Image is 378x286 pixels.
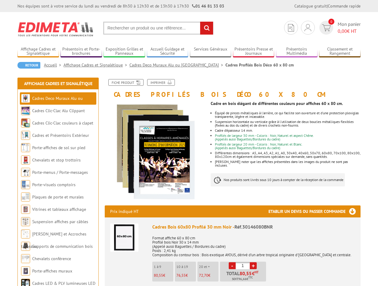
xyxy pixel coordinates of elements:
[110,223,138,252] img: Cadres Bois 60x80 Profilé 30 mm Noir
[215,160,361,167] li: [PERSON_NAME] noter que les affiches présentées dans les images du produit ne sont pas incluses.
[32,157,81,163] a: Chevalets et stop trottoirs
[21,205,30,214] img: Vitrines et tableaux affichage
[108,79,144,86] a: Fiche produit
[21,266,30,275] img: Porte-affiches muraux
[328,19,334,25] span: 0
[32,268,72,274] a: Porte-affiches muraux
[32,170,88,175] a: Porte-menus / Porte-messages
[21,96,83,113] a: Cadres Deco Muraux Alu ou [GEOGRAPHIC_DATA]
[154,265,173,269] p: 1 à 9
[21,217,30,226] img: Suspension affiches par câbles
[338,21,361,35] span: Mon panier
[250,262,257,269] a: +
[199,265,218,269] p: 20 et +
[240,271,252,276] span: 80,55
[32,207,86,212] a: Vitrines et tableaux affichage
[211,173,345,186] p: Nos produits sont livrés sous 10 jours à compter de la réception de la commande
[154,273,173,278] p: €
[338,28,347,34] span: 0,00
[32,120,93,126] a: Cadres Clic-Clac couleurs à clapet
[268,205,361,217] h3: Etablir un devis ou passer commande
[21,143,30,152] img: Porte-affiches de sol sur pied
[190,47,231,57] a: Services Généraux
[110,205,139,217] p: Prix indiqué HT
[60,47,102,57] a: Présentoirs et Porte-brochures
[104,47,145,57] a: Exposition Grilles et Panneaux
[32,133,89,138] a: Cadres et Présentoirs Extérieur
[328,3,361,9] a: Commande rapide
[44,62,64,68] a: Accueil
[211,101,343,106] strong: Cadre en bois élégant de différentes couleurs pour affiches 60 x 80 cm.
[152,223,355,230] div: Cadres Bois 60x80 Profilé 30 mm Noir -
[215,142,302,150] font: Profilés de largeur 20 mm - Coloris : Noir, Naturel et Blanc. (Appelés aussi Baguettes/Bordures d...
[319,47,361,57] a: Classement et Rangement
[255,270,259,274] sup: HT
[200,22,213,35] input: rechercher
[176,265,196,269] p: 10 à 19
[17,62,40,69] a: Retour
[21,192,30,201] img: Plaques de porte et murales
[32,194,84,200] a: Plaques de porte et murales
[21,94,30,103] img: Cadres Deco Muraux Alu ou Bois
[103,22,213,35] input: Rechercher un produit ou une référence...
[147,47,188,57] a: Accueil Guidage et Sécurité
[305,24,311,31] img: devis rapide
[252,271,255,276] span: €
[21,155,30,165] img: Chevalets et stop trottoirs
[21,229,30,238] img: Cimaises et Accroches tableaux
[21,254,30,263] img: Chevalets conférence
[32,244,93,249] a: Supports de communication bois
[232,277,253,281] span: Soit €
[21,168,30,177] img: Porte-menus / Porte-messages
[318,21,361,35] a: devis rapide 0 Mon panier 0,00€ HT
[229,262,236,269] a: -
[21,118,30,128] img: Cadres Clic-Clac couleurs à clapet
[32,108,85,113] a: Cadres Clic-Clac Alu Clippant
[276,47,318,57] a: Présentoirs Multimédia
[238,277,246,281] span: 96,66
[248,276,253,279] sup: TTC
[105,101,206,202] img: cadre_bois_clic_clac_60x80_profiles.png
[234,224,273,230] span: Réf.30146080BNR
[17,47,59,57] a: Affichage Cadres et Signalétique
[147,79,175,86] a: Imprimer
[32,182,76,187] a: Porte-visuels comptoirs
[192,3,224,9] strong: 01 46 81 33 03
[288,24,294,32] img: devis rapide
[32,145,85,150] a: Porte-affiches de sol sur pied
[154,273,163,278] span: 80,55
[21,131,30,140] img: Cadres et Présentoirs Extérieur
[32,256,71,261] a: Chevalets conférence
[32,281,95,286] a: Cadres LED & PLV lumineuses LED
[233,47,274,57] a: Présentoirs Presse et Journaux
[215,128,253,133] font: Cadre d’épaisseur 14 mm.
[176,273,196,278] p: €
[129,62,225,68] a: Cadres Deco Muraux Alu ou [GEOGRAPHIC_DATA]
[215,133,314,141] font: Profilés de largeur 30 mm - Coloris : Noir, Naturel et aspect Chêne. (Appelés aussi Baguettes/Bor...
[17,3,224,9] div: Nos équipes sont à votre service du lundi au vendredi de 8h30 à 12h30 et de 13h30 à 17h30
[199,273,218,278] p: €
[294,3,361,9] div: |
[152,232,355,257] p: Format affiche 60 x 80 cm Profilé bois Noir 30 x 14 mm (Appelé aussi Baguettes / Bordures du cadr...
[215,111,361,118] li: Équipé de pinces métalliques à l'arrière, ce qui facilite son ouverture et d'une protection plexi...
[222,271,266,281] p: Total
[21,180,30,189] img: Porte-visuels comptoirs
[199,273,208,278] span: 72,70
[338,28,361,35] span: € HT
[176,273,186,278] span: 76,55
[225,62,294,68] li: Cadres Profilés Bois Déco 60 x 80 cm
[24,81,92,86] a: Affichage Cadres et Signalétique
[215,120,361,127] li: Suspension horizontale ou verticale grâce à l'utilisation de deux boucles métalliques flexibles (...
[64,62,129,68] a: Affichage Cadres et Signalétique
[215,151,361,158] li: Différentes dimensions : A5, A4, A3, A2, A1, A0, 30x40, 40x60, 50x70, 60x80, 70x100, 80x100, 80x1...
[322,24,331,31] img: devis rapide
[21,231,86,249] a: [PERSON_NAME] et Accroches tableaux
[17,18,94,40] img: Edimeta
[294,3,327,9] a: Catalogue gratuit
[32,219,88,224] a: Suspension affiches par câbles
